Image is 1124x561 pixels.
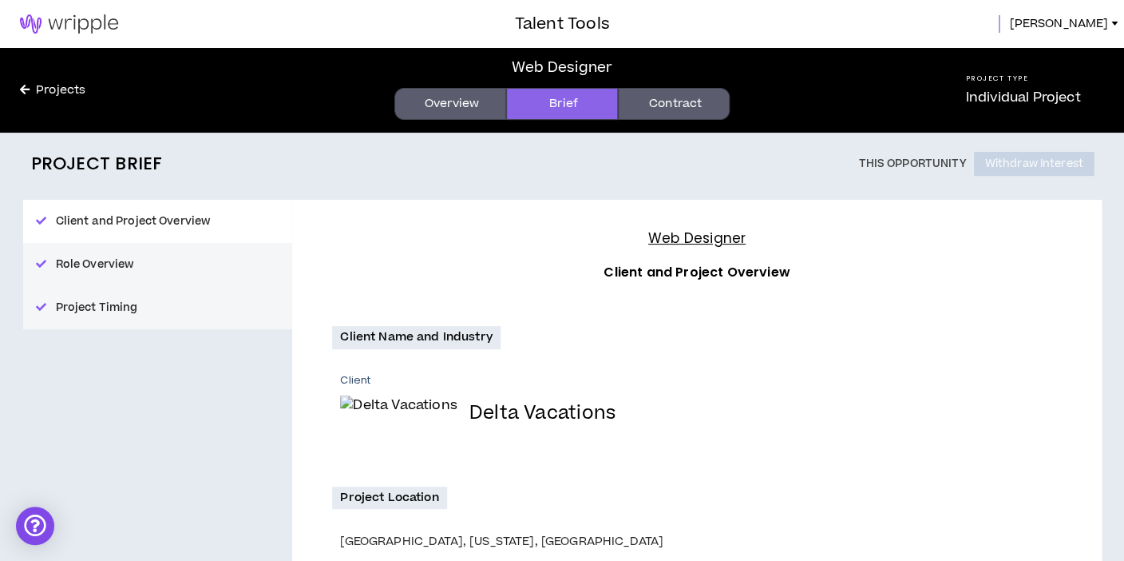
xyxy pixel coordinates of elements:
[332,326,500,348] p: Client Name and Industry
[340,533,1061,551] div: [GEOGRAPHIC_DATA], [US_STATE], [GEOGRAPHIC_DATA]
[23,243,293,286] button: Role Overview
[332,262,1061,283] h3: Client and Project Overview
[618,88,730,120] a: Contract
[340,373,370,388] p: Client
[514,12,609,36] h3: Talent Tools
[332,487,446,509] p: Project Location
[1009,15,1108,33] span: [PERSON_NAME]
[31,153,163,174] h2: Project Brief
[965,74,1080,84] h5: Project Type
[340,396,457,432] img: Delta Vacations
[16,507,54,545] div: Open Intercom Messenger
[506,88,618,120] a: Brief
[394,88,506,120] a: Overview
[858,157,966,170] p: This Opportunity
[974,152,1093,176] button: Withdraw Interest
[512,57,612,78] div: Web Designer
[469,403,615,424] h4: Delta Vacations
[332,228,1061,249] h4: Web Designer
[23,286,293,329] button: Project Timing
[965,88,1080,107] p: Individual Project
